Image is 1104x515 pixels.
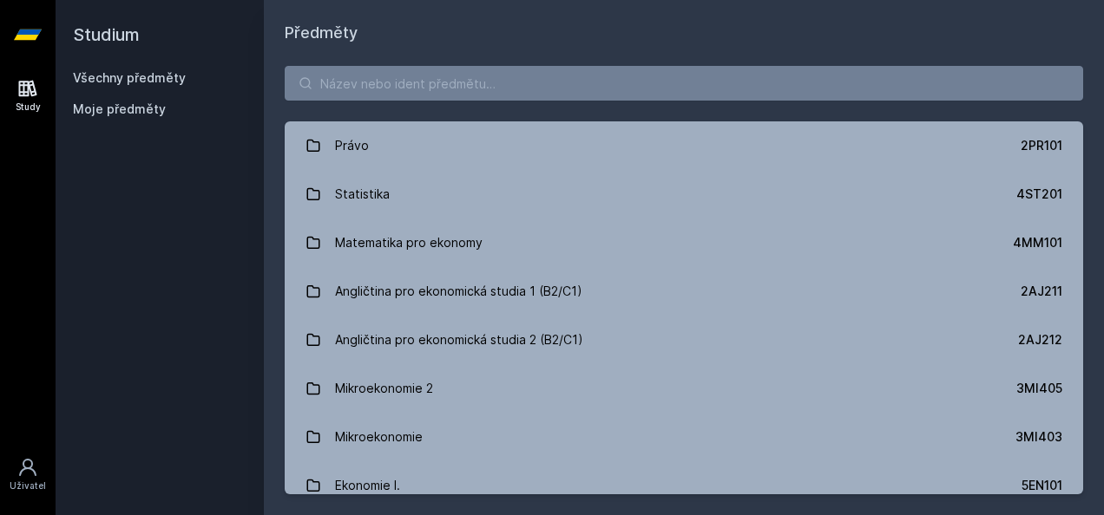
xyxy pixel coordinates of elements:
div: Ekonomie I. [335,468,400,503]
div: 4ST201 [1016,186,1062,203]
a: Právo 2PR101 [285,121,1083,170]
div: Mikroekonomie [335,420,423,454]
div: Mikroekonomie 2 [335,371,433,406]
div: 3MI405 [1016,380,1062,397]
div: 2PR101 [1021,137,1062,154]
div: 2AJ212 [1018,331,1062,349]
h1: Předměty [285,21,1083,45]
a: Angličtina pro ekonomická studia 1 (B2/C1) 2AJ211 [285,267,1083,316]
div: Angličtina pro ekonomická studia 1 (B2/C1) [335,274,582,309]
div: Study [16,101,41,114]
a: Uživatel [3,448,52,501]
a: Všechny předměty [73,70,186,85]
div: Statistika [335,177,390,212]
a: Study [3,69,52,122]
div: 3MI403 [1015,428,1062,446]
div: 4MM101 [1013,234,1062,251]
span: Moje předměty [73,101,166,118]
a: Matematika pro ekonomy 4MM101 [285,218,1083,267]
div: Angličtina pro ekonomická studia 2 (B2/C1) [335,323,583,357]
div: 2AJ211 [1021,283,1062,300]
a: Ekonomie I. 5EN101 [285,461,1083,510]
div: Právo [335,128,369,163]
div: 5EN101 [1022,477,1062,494]
div: Matematika pro ekonomy [335,225,483,260]
div: Uživatel [10,479,46,492]
a: Mikroekonomie 2 3MI405 [285,364,1083,413]
a: Statistika 4ST201 [285,170,1083,218]
input: Název nebo ident předmětu… [285,66,1083,101]
a: Mikroekonomie 3MI403 [285,413,1083,461]
a: Angličtina pro ekonomická studia 2 (B2/C1) 2AJ212 [285,316,1083,364]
